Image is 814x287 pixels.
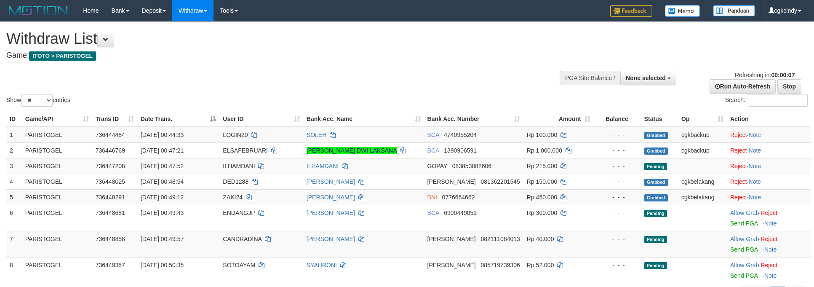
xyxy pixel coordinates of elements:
[223,163,255,169] span: ILHAMDANI
[96,178,125,185] span: 736448025
[748,94,808,107] input: Search:
[480,262,520,268] span: Copy 085719739306 to clipboard
[597,261,638,269] div: - - -
[6,189,22,205] td: 5
[749,163,761,169] a: Note
[678,174,727,189] td: cgkbelakang
[6,111,22,127] th: ID
[678,127,727,143] td: cgkbackup
[141,262,184,268] span: [DATE] 00:50:35
[96,194,125,201] span: 736448291
[427,163,447,169] span: GOPAY
[523,111,594,127] th: Amount: activate to sort column ascending
[678,142,727,158] td: cgkbackup
[730,194,747,201] a: Reject
[527,178,557,185] span: Rp 150.000
[730,272,758,279] a: Send PGA
[6,30,534,47] h1: Withdraw List
[594,111,641,127] th: Balance
[730,246,758,253] a: Send PGA
[427,262,476,268] span: [PERSON_NAME]
[442,194,475,201] span: Copy 0776664662 to clipboard
[644,194,668,201] span: Grabbed
[644,179,668,186] span: Grabbed
[764,272,777,279] a: Note
[452,163,491,169] span: Copy 083853082606 to clipboard
[480,178,520,185] span: Copy 081362201545 to clipboard
[6,142,22,158] td: 2
[92,111,137,127] th: Trans ID: activate to sort column ascending
[6,174,22,189] td: 4
[761,209,777,216] a: Reject
[727,205,811,231] td: ·
[480,236,520,242] span: Copy 082111084013 to clipboard
[223,194,243,201] span: ZAKI24
[749,131,761,138] a: Note
[727,231,811,257] td: ·
[527,236,554,242] span: Rp 40.000
[725,94,808,107] label: Search:
[527,209,557,216] span: Rp 300.000
[6,158,22,174] td: 3
[6,127,22,143] td: 1
[427,147,439,154] span: BCA
[307,194,355,201] a: [PERSON_NAME]
[96,131,125,138] span: 736444484
[730,262,761,268] span: ·
[141,178,184,185] span: [DATE] 00:48:54
[665,5,700,17] img: Button%20Memo.svg
[307,262,337,268] a: SYAHRONI
[427,209,439,216] span: BCA
[22,142,92,158] td: PARISTOGEL
[141,194,184,201] span: [DATE] 00:49:12
[307,178,355,185] a: [PERSON_NAME]
[527,131,557,138] span: Rp 100.000
[444,131,477,138] span: Copy 4740955204 to clipboard
[444,147,477,154] span: Copy 1390906591 to clipboard
[307,147,397,154] a: [PERSON_NAME] DWI LAKSANA
[527,262,554,268] span: Rp 52.000
[427,236,476,242] span: [PERSON_NAME]
[527,147,562,154] span: Rp 1.000.000
[730,131,747,138] a: Reject
[96,262,125,268] span: 736449357
[644,210,667,217] span: Pending
[6,4,70,17] img: MOTION_logo.png
[219,111,303,127] th: User ID: activate to sort column ascending
[303,111,424,127] th: Bank Acc. Name: activate to sort column ascending
[22,158,92,174] td: PARISTOGEL
[307,163,339,169] a: ILHAMDANI
[644,132,668,139] span: Grabbed
[21,94,53,107] select: Showentries
[96,209,125,216] span: 736448681
[307,131,326,138] a: SOLEH
[730,236,759,242] a: Allow Grab
[730,209,759,216] a: Allow Grab
[626,75,666,81] span: None selected
[761,262,777,268] a: Reject
[96,163,125,169] span: 736447208
[22,111,92,127] th: Game/API: activate to sort column ascending
[761,236,777,242] a: Reject
[597,177,638,186] div: - - -
[6,51,534,60] h4: Game:
[141,163,184,169] span: [DATE] 00:47:52
[427,194,437,201] span: BNI
[727,111,811,127] th: Action
[22,127,92,143] td: PARISTOGEL
[223,209,255,216] span: ENDANGJP
[424,111,523,127] th: Bank Acc. Number: activate to sort column ascending
[137,111,220,127] th: Date Trans.: activate to sort column descending
[644,148,668,155] span: Grabbed
[641,111,678,127] th: Status
[223,147,268,154] span: ELSAFEBRUARI
[777,79,801,94] a: Stop
[597,209,638,217] div: - - -
[444,209,477,216] span: Copy 6900449052 to clipboard
[597,162,638,170] div: - - -
[427,178,476,185] span: [PERSON_NAME]
[644,236,667,243] span: Pending
[730,178,747,185] a: Reject
[735,72,795,78] span: Refreshing in:
[710,79,776,94] a: Run Auto-Refresh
